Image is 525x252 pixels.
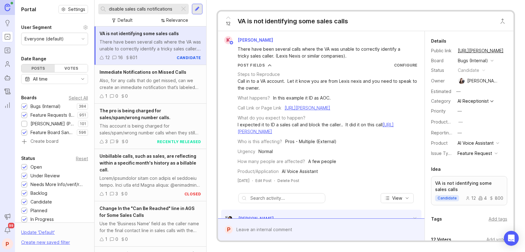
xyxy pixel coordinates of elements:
div: Date Range [21,55,46,63]
div: Steps to Reproduce [238,71,280,78]
div: Board [431,57,453,64]
div: This account is being charged for sales/spam/wrong number calls when they still have the spam and... [100,123,201,136]
button: View [381,193,414,203]
div: Who is this affecting? [238,138,282,145]
div: · [252,178,253,183]
span: 99 [8,223,14,228]
button: Announcements [2,211,13,222]
label: Reporting Team [431,130,464,135]
div: 1 [105,190,107,197]
span: VA is not identifying some sales calls [100,31,179,36]
a: The pro is being charged for sales/spam/wrong number calls.This account is being charged for sale... [95,104,206,149]
div: — [458,108,462,114]
div: 0 [125,93,128,100]
div: P [2,238,13,250]
a: [DATE] [238,178,249,183]
div: Lorem/ipsumdolor sitam con adipis el seddoeiu tempo. Inci utla etd Magna aliqua: @enimadmin Venia... [100,175,201,189]
div: Open Intercom Messenger [504,231,519,246]
div: Select All [69,96,88,100]
span: [PERSON_NAME] [238,216,274,221]
div: · [274,178,275,183]
div: Idea [431,166,441,173]
div: Votes [55,64,88,72]
button: ProductboardID [457,118,465,126]
a: Change In the "Can Be Reached" line in AGS for Some Sales CallsUse the 'Business Name' field as t... [95,201,206,247]
div: AI Voice Assistant [458,140,494,147]
div: 12 [466,196,476,200]
img: Canny Home [5,4,10,11]
div: Use the 'Business Name' field as the caller name for the final contact line in sales calls with t... [100,220,201,234]
div: 1 [105,236,107,243]
div: 800 [489,196,503,200]
div: Also, for any calls that do get missed, can we create an immediate notification that’s labeled di... [100,77,201,91]
div: Public link [431,47,453,54]
p: 596 [79,130,86,135]
div: Add voter [486,236,507,243]
div: There have been several calls where the VA was unable to correctly identify a tricky sales caller... [100,39,201,52]
div: candidate [458,67,479,74]
div: Boards [21,94,37,101]
div: 0 [125,138,128,145]
input: Search activity... [250,195,322,202]
label: ProductboardID [431,119,464,124]
div: [PERSON_NAME] [467,77,500,84]
div: — [458,129,462,136]
div: Relevance [166,17,188,24]
div: candidate [177,55,202,60]
span: Change In the "Can Be Reached" line in AGS for Some Sales Calls [100,206,194,218]
div: Product/Application [238,168,279,175]
div: Feature Request [458,150,492,157]
div: A few people [308,158,336,165]
img: Ilidys Cruz [225,215,233,223]
a: Settings [58,5,88,14]
img: member badge [229,40,234,45]
a: Create board [21,139,88,145]
span: Unbillable calls, such as sales, are reflecting within a specific month's history as a billable c... [100,153,196,172]
p: 101 [80,121,86,126]
p: 951 [79,113,86,118]
div: Status [431,67,453,74]
div: What do you expect to happen? [238,114,305,121]
div: Bugs (Internal) [30,103,61,110]
div: 3 [115,190,118,197]
div: 9 [116,138,118,145]
label: Issue Type [431,151,454,156]
svg: toggle icon [78,77,88,82]
a: Ideas [2,17,13,29]
div: Default [118,17,133,24]
label: Priority [431,108,446,114]
div: 12 [105,54,110,61]
div: Create new saved filter [21,239,70,246]
div: 4 [478,196,487,200]
div: [PERSON_NAME] (Public) [30,120,75,127]
div: Feature Board Sandbox [DATE] [30,129,74,136]
div: Needs More Info/verif/repro [30,181,85,188]
div: Add tags [489,216,507,222]
div: Bugs (Internal) [458,57,488,64]
a: Immediate Notifications on Missed CallsAlso, for any calls that do get missed, can we create an i... [95,65,206,104]
div: Feature Requests (Internal) [30,112,74,119]
div: 1 [105,93,107,100]
div: User Segment [21,24,52,31]
div: AI Receptionist [458,99,489,103]
div: VA is not identifying some sales calls [238,17,348,26]
div: How many people are affected? [238,158,305,165]
div: P [225,226,233,234]
span: [PERSON_NAME] [238,37,273,43]
div: In Progress [30,216,54,223]
div: What happens? [238,95,270,101]
p: 384 [79,104,86,109]
div: Tags [431,215,442,223]
div: 16 [118,54,123,61]
a: K[PERSON_NAME] [221,36,278,44]
div: recently released [157,139,202,144]
div: 12 Voters [431,236,451,243]
div: — [458,119,463,125]
div: Backlog [30,190,47,197]
a: Configure [394,63,417,68]
div: Pros - Multiple (External) [285,138,337,145]
div: In this example it ID as AOC. [273,95,331,101]
div: Call Link or Page Link [238,105,281,111]
div: closed [184,191,201,197]
label: Product [431,140,448,146]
